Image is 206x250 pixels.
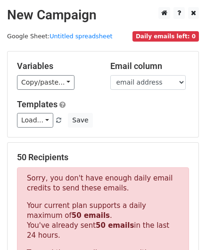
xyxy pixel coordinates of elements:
iframe: Chat Widget [159,205,206,250]
p: Your current plan supports a daily maximum of . You've already sent in the last 24 hours. [27,201,179,241]
h2: New Campaign [7,7,199,23]
small: Google Sheet: [7,33,113,40]
button: Save [68,113,92,128]
a: Load... [17,113,53,128]
a: Templates [17,99,58,109]
span: Daily emails left: 0 [132,31,199,42]
a: Copy/paste... [17,75,74,90]
a: Daily emails left: 0 [132,33,199,40]
a: Untitled spreadsheet [49,33,112,40]
h5: 50 Recipients [17,152,189,163]
h5: Variables [17,61,96,71]
p: Sorry, you don't have enough daily email credits to send these emails. [27,173,179,193]
strong: 50 emails [96,221,134,230]
strong: 50 emails [72,211,110,220]
h5: Email column [110,61,190,71]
